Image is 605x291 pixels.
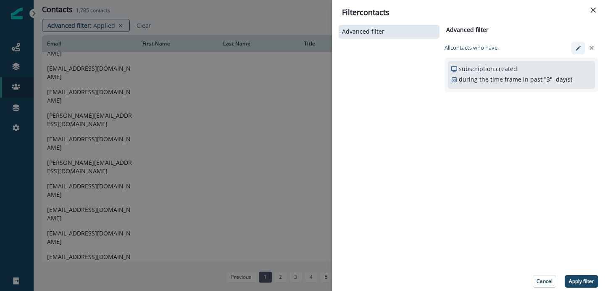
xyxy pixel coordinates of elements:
[459,75,521,84] p: during the time frame
[342,7,389,18] p: Filter contacts
[571,42,585,54] button: edit-filter
[585,42,598,54] button: clear-filter
[544,75,552,84] p: " 3 "
[556,75,572,84] p: day(s)
[445,26,489,34] h2: Advanced filter
[537,278,552,284] p: Cancel
[342,28,436,35] button: Advanced filter
[342,28,384,35] p: Advanced filter
[459,64,517,73] p: subscription.created
[533,275,556,288] button: Cancel
[565,275,598,288] button: Apply filter
[587,3,600,17] button: Close
[523,75,542,84] p: in past
[445,44,499,52] p: All contact s who have,
[569,278,594,284] p: Apply filter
